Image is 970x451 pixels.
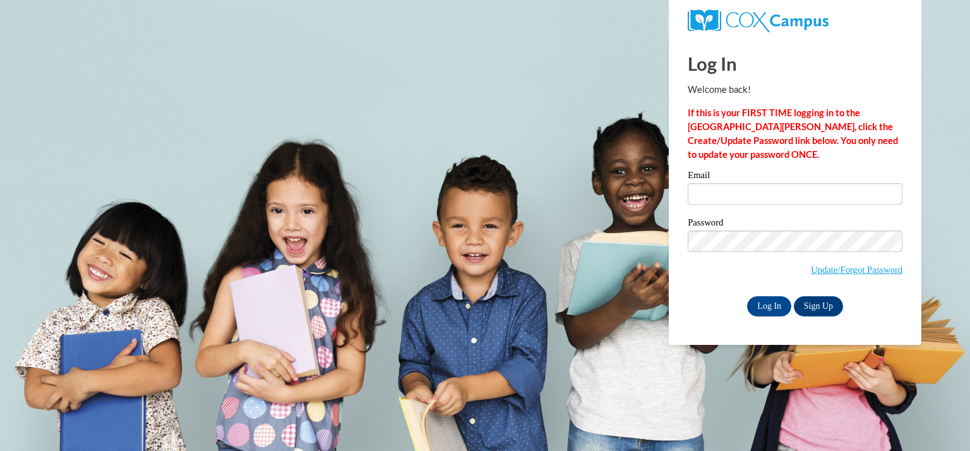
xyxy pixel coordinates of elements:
[688,9,829,32] img: COX Campus
[688,218,902,231] label: Password
[688,51,902,76] h1: Log In
[811,265,902,275] a: Update/Forgot Password
[688,15,829,25] a: COX Campus
[747,296,791,316] input: Log In
[688,171,902,183] label: Email
[688,83,902,97] p: Welcome back!
[794,296,843,316] a: Sign Up
[688,107,898,160] strong: If this is your FIRST TIME logging in to the [GEOGRAPHIC_DATA][PERSON_NAME], click the Create/Upd...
